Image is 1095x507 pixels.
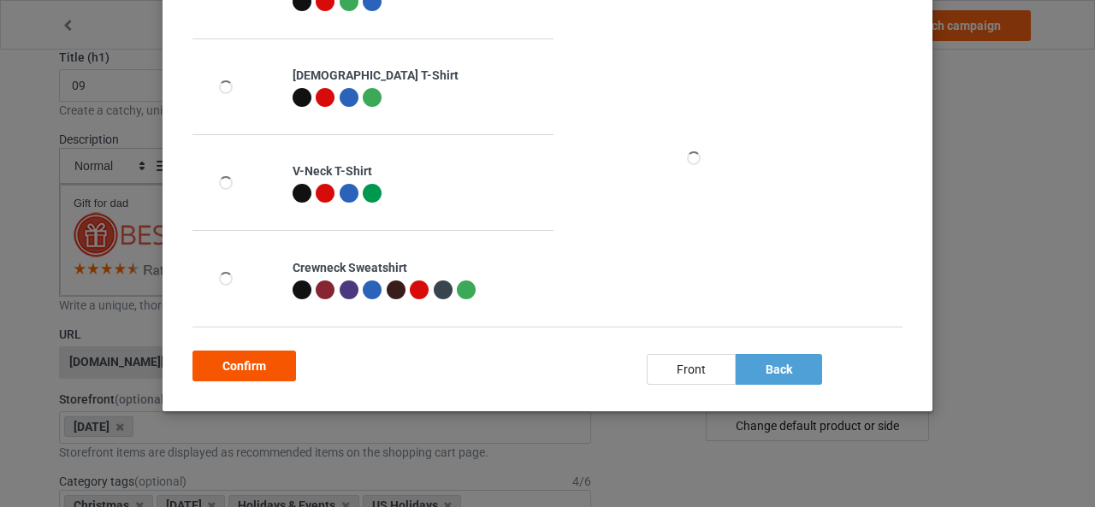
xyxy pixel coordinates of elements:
div: V-Neck T-Shirt [293,163,545,180]
div: Confirm [192,351,296,381]
div: [DEMOGRAPHIC_DATA] T-Shirt [293,68,545,85]
div: front [647,354,736,385]
div: back [736,354,822,385]
div: Crewneck Sweatshirt [293,260,545,277]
